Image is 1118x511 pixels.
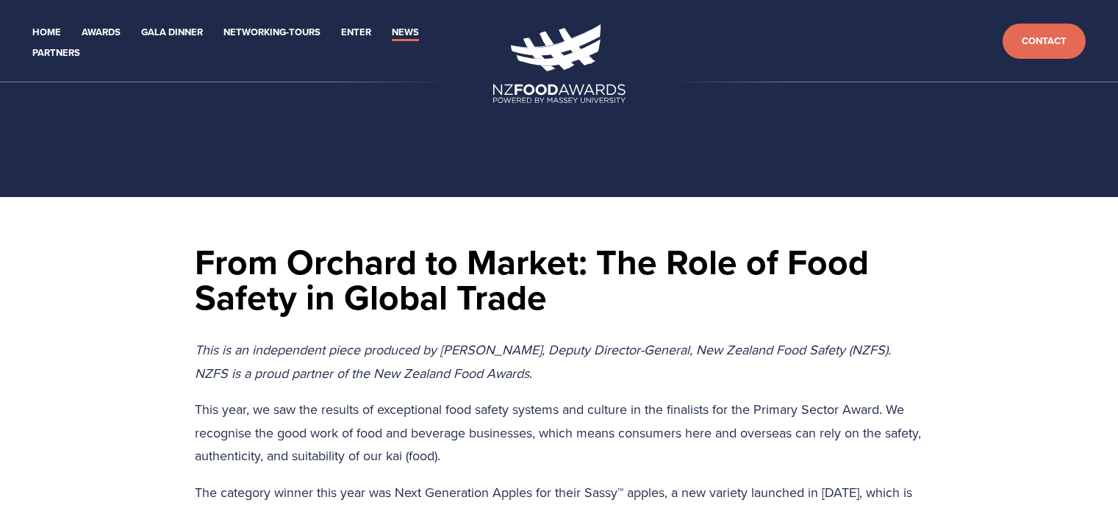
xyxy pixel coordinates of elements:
[1003,24,1086,60] a: Contact
[32,24,61,41] a: Home
[392,24,419,41] a: News
[195,244,924,315] h1: From Orchard to Market: The Role of Food Safety in Global Trade
[141,24,203,41] a: Gala Dinner
[195,340,895,382] em: This is an independent piece produced by [PERSON_NAME], Deputy Director-General, New Zealand Food...
[195,338,924,385] p: .
[341,24,371,41] a: Enter
[195,398,924,468] p: This year, we saw the results of exceptional food safety systems and culture in the finalists for...
[223,24,320,41] a: Networking-Tours
[82,24,121,41] a: Awards
[32,45,80,62] a: Partners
